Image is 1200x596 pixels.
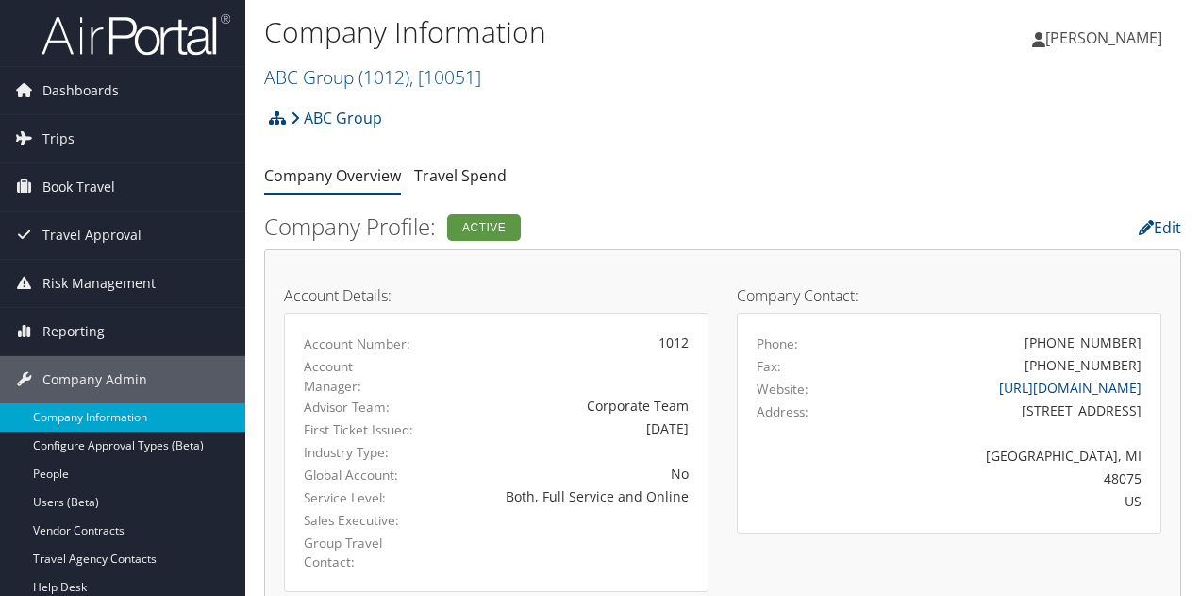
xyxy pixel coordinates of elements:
[42,163,115,211] span: Book Travel
[860,491,1142,511] div: US
[42,12,230,57] img: airportal-logo.png
[1025,332,1142,352] div: [PHONE_NUMBER]
[264,211,866,243] h2: Company Profile:
[442,332,689,352] div: 1012
[447,214,521,241] div: Active
[42,356,147,403] span: Company Admin
[757,380,808,399] label: Website:
[860,468,1142,488] div: 48075
[304,466,413,485] label: Global Account:
[757,357,781,376] label: Fax:
[358,64,409,90] span: ( 1012 )
[860,400,1142,420] div: [STREET_ADDRESS]
[442,464,689,484] div: No
[42,67,119,114] span: Dashboards
[304,334,413,353] label: Account Number:
[291,99,382,137] a: ABC Group
[304,488,413,507] label: Service Level:
[1045,27,1162,48] span: [PERSON_NAME]
[284,288,708,303] h4: Account Details:
[304,534,413,572] label: Group Travel Contact:
[442,486,689,506] div: Both, Full Service and Online
[442,418,689,438] div: [DATE]
[42,115,75,162] span: Trips
[42,212,142,259] span: Travel Approval
[999,379,1142,397] a: [URL][DOMAIN_NAME]
[264,165,401,186] a: Company Overview
[304,398,413,417] label: Advisor Team:
[860,446,1142,466] div: [GEOGRAPHIC_DATA], MI
[264,12,875,52] h1: Company Information
[757,402,808,421] label: Address:
[737,288,1161,303] h4: Company Contact:
[1025,355,1142,375] div: [PHONE_NUMBER]
[1139,217,1181,238] a: Edit
[414,165,507,186] a: Travel Spend
[1032,9,1181,66] a: [PERSON_NAME]
[304,443,413,462] label: Industry Type:
[304,357,413,396] label: Account Manager:
[304,420,413,439] label: First Ticket Issued:
[42,260,156,307] span: Risk Management
[264,64,481,90] a: ABC Group
[757,334,798,353] label: Phone:
[442,396,689,416] div: Corporate Team
[409,64,481,90] span: , [ 10051 ]
[42,308,105,355] span: Reporting
[304,511,413,530] label: Sales Executive:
